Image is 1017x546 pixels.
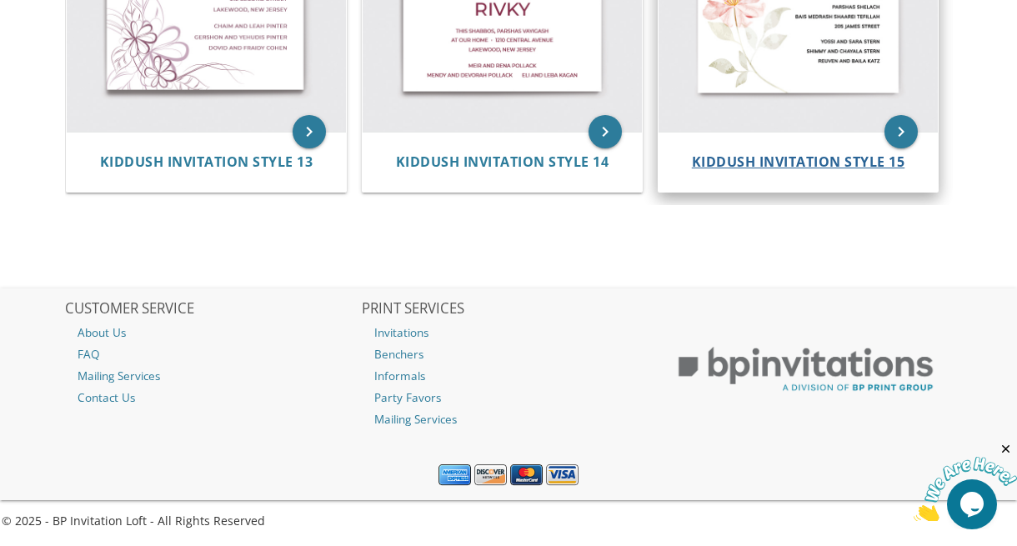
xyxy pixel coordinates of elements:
a: Kiddush Invitation Style 14 [396,154,609,170]
a: FAQ [65,343,359,365]
span: Kiddush Invitation Style 13 [100,153,313,171]
img: MasterCard [510,464,543,486]
a: Kiddush Invitation Style 13 [100,154,313,170]
a: Informals [362,365,656,387]
a: keyboard_arrow_right [293,115,326,148]
img: American Express [438,464,471,486]
img: BP Print Group [659,334,953,406]
img: Visa [546,464,579,486]
a: keyboard_arrow_right [589,115,622,148]
h2: CUSTOMER SERVICE [65,301,359,318]
a: Mailing Services [362,408,656,430]
a: Party Favors [362,387,656,408]
a: keyboard_arrow_right [884,115,918,148]
span: Kiddush Invitation Style 14 [396,153,609,171]
a: Invitations [362,322,656,343]
a: About Us [65,322,359,343]
iframe: chat widget [914,442,1017,521]
a: Benchers [362,343,656,365]
h2: PRINT SERVICES [362,301,656,318]
a: Contact Us [65,387,359,408]
img: Discover [474,464,507,486]
span: Kiddush Invitation Style 15 [692,153,905,171]
a: Mailing Services [65,365,359,387]
a: Kiddush Invitation Style 15 [692,154,905,170]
